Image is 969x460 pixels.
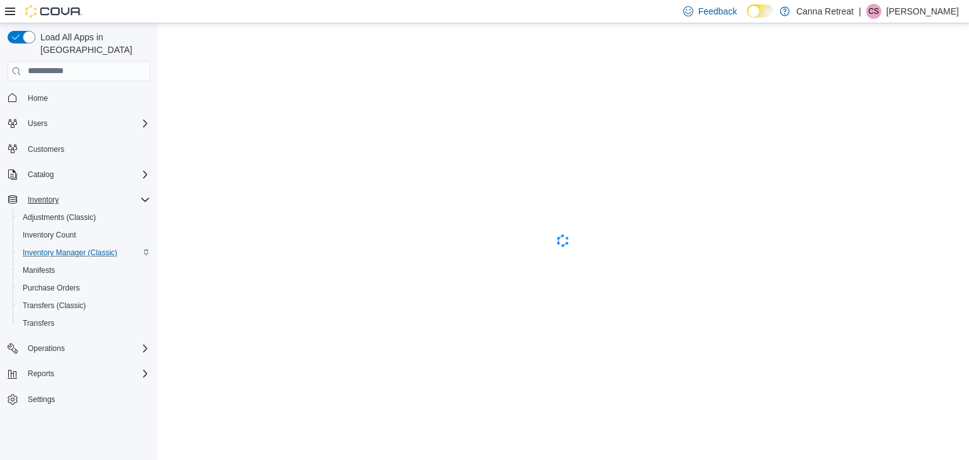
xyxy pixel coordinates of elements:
span: Inventory Count [18,227,150,243]
span: Reports [23,366,150,381]
button: Inventory [23,192,64,207]
button: Customers [3,140,155,158]
img: Cova [25,5,82,18]
span: Reports [28,369,54,379]
span: Catalog [23,167,150,182]
a: Manifests [18,263,60,278]
button: Users [23,116,52,131]
button: Manifests [13,262,155,279]
span: Inventory Count [23,230,76,240]
button: Catalog [3,166,155,183]
span: Purchase Orders [23,283,80,293]
span: Manifests [23,265,55,275]
button: Adjustments (Classic) [13,209,155,226]
span: Transfers [23,318,54,328]
input: Dark Mode [747,4,773,18]
span: Inventory Manager (Classic) [18,245,150,260]
span: Operations [28,343,65,354]
a: Inventory Count [18,227,81,243]
span: Adjustments (Classic) [23,212,96,222]
button: Operations [3,340,155,357]
a: Settings [23,392,60,407]
button: Settings [3,390,155,408]
a: Transfers [18,316,59,331]
span: Inventory Manager (Classic) [23,248,117,258]
span: Purchase Orders [18,280,150,296]
span: Home [28,93,48,103]
span: Settings [28,394,55,405]
nav: Complex example [8,84,150,442]
span: Operations [23,341,150,356]
button: Catalog [23,167,59,182]
button: Users [3,115,155,132]
span: Feedback [698,5,737,18]
a: Transfers (Classic) [18,298,91,313]
span: Users [28,118,47,129]
span: Customers [28,144,64,154]
div: Cameron Shibel [866,4,881,19]
span: Home [23,90,150,106]
button: Reports [23,366,59,381]
span: Users [23,116,150,131]
a: Home [23,91,53,106]
span: Load All Apps in [GEOGRAPHIC_DATA] [35,31,150,56]
span: Settings [23,391,150,407]
button: Purchase Orders [13,279,155,297]
span: Catalog [28,170,54,180]
span: Transfers [18,316,150,331]
a: Adjustments (Classic) [18,210,101,225]
button: Home [3,89,155,107]
button: Transfers (Classic) [13,297,155,314]
p: | [859,4,861,19]
span: Adjustments (Classic) [18,210,150,225]
p: [PERSON_NAME] [886,4,959,19]
button: Reports [3,365,155,382]
a: Inventory Manager (Classic) [18,245,122,260]
p: Canna Retreat [796,4,854,19]
button: Operations [23,341,70,356]
span: Transfers (Classic) [18,298,150,313]
span: Manifests [18,263,150,278]
span: Transfers (Classic) [23,301,86,311]
button: Inventory Count [13,226,155,244]
a: Customers [23,142,69,157]
span: CS [869,4,879,19]
span: Inventory [23,192,150,207]
span: Customers [23,141,150,157]
a: Purchase Orders [18,280,85,296]
span: Inventory [28,195,59,205]
button: Transfers [13,314,155,332]
button: Inventory Manager (Classic) [13,244,155,262]
button: Inventory [3,191,155,209]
